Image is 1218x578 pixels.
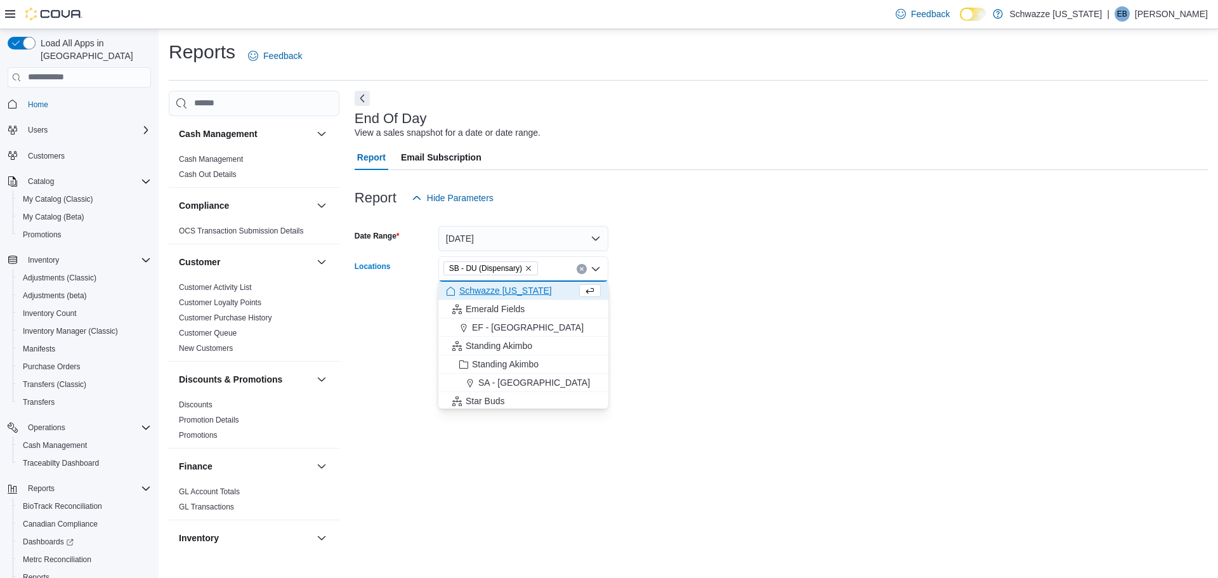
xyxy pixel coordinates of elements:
[179,154,243,164] span: Cash Management
[23,481,151,496] span: Reports
[179,199,311,212] button: Compliance
[18,456,151,471] span: Traceabilty Dashboard
[23,420,70,435] button: Operations
[23,379,86,390] span: Transfers (Classic)
[36,37,151,62] span: Load All Apps in [GEOGRAPHIC_DATA]
[407,185,499,211] button: Hide Parameters
[18,324,151,339] span: Inventory Manager (Classic)
[169,223,339,244] div: Compliance
[18,270,151,286] span: Adjustments (Classic)
[13,322,156,340] button: Inventory Manager (Classic)
[179,170,237,179] a: Cash Out Details
[18,516,151,532] span: Canadian Compliance
[18,341,151,357] span: Manifests
[18,227,67,242] a: Promotions
[13,515,156,533] button: Canadian Compliance
[179,400,213,410] span: Discounts
[3,419,156,437] button: Operations
[28,255,59,265] span: Inventory
[179,226,304,236] span: OCS Transaction Submission Details
[179,298,261,308] span: Customer Loyalty Points
[18,395,151,410] span: Transfers
[3,251,156,269] button: Inventory
[13,533,156,551] a: Dashboards
[179,298,261,307] a: Customer Loyalty Points
[13,226,156,244] button: Promotions
[18,499,151,514] span: BioTrack Reconciliation
[23,273,96,283] span: Adjustments (Classic)
[911,8,950,20] span: Feedback
[169,152,339,187] div: Cash Management
[3,121,156,139] button: Users
[18,552,151,567] span: Metrc Reconciliation
[427,192,494,204] span: Hide Parameters
[23,148,70,164] a: Customers
[179,460,311,473] button: Finance
[18,377,91,392] a: Transfers (Classic)
[438,392,608,411] button: Star Buds
[13,376,156,393] button: Transfers (Classic)
[179,502,234,512] span: GL Transactions
[18,227,151,242] span: Promotions
[18,270,101,286] a: Adjustments (Classic)
[23,501,102,511] span: BioTrack Reconciliation
[179,128,258,140] h3: Cash Management
[179,155,243,164] a: Cash Management
[28,100,48,110] span: Home
[23,519,98,529] span: Canadian Compliance
[18,306,151,321] span: Inventory Count
[355,261,391,272] label: Locations
[18,359,86,374] a: Purchase Orders
[1117,6,1127,22] span: EB
[13,208,156,226] button: My Catalog (Beta)
[314,459,329,474] button: Finance
[23,230,62,240] span: Promotions
[18,324,123,339] a: Inventory Manager (Classic)
[3,173,156,190] button: Catalog
[314,372,329,387] button: Discounts & Promotions
[23,344,55,354] span: Manifests
[13,340,156,358] button: Manifests
[13,454,156,472] button: Traceabilty Dashboard
[355,111,427,126] h3: End Of Day
[401,145,481,170] span: Email Subscription
[179,431,218,440] a: Promotions
[438,282,608,300] button: Schwazze [US_STATE]
[179,282,252,292] span: Customer Activity List
[28,423,65,433] span: Operations
[23,440,87,450] span: Cash Management
[459,284,552,297] span: Schwazze [US_STATE]
[28,151,65,161] span: Customers
[13,497,156,515] button: BioTrack Reconciliation
[243,43,307,69] a: Feedback
[466,339,532,352] span: Standing Akimbo
[169,397,339,448] div: Discounts & Promotions
[179,416,239,424] a: Promotion Details
[472,321,584,334] span: EF - [GEOGRAPHIC_DATA]
[23,362,81,372] span: Purchase Orders
[472,358,539,371] span: Standing Akimbo
[169,39,235,65] h1: Reports
[23,420,151,435] span: Operations
[355,91,370,106] button: Next
[169,280,339,361] div: Customer
[179,373,311,386] button: Discounts & Promotions
[179,199,229,212] h3: Compliance
[23,122,53,138] button: Users
[466,395,504,407] span: Star Buds
[13,358,156,376] button: Purchase Orders
[438,300,608,319] button: Emerald Fields
[478,376,590,389] span: SA - [GEOGRAPHIC_DATA]
[23,97,53,112] a: Home
[18,192,151,207] span: My Catalog (Classic)
[355,231,400,241] label: Date Range
[960,21,960,22] span: Dark Mode
[591,264,601,274] button: Close list of options
[23,555,91,565] span: Metrc Reconciliation
[18,288,92,303] a: Adjustments (beta)
[179,343,233,353] span: New Customers
[314,198,329,213] button: Compliance
[179,329,237,338] a: Customer Queue
[179,460,213,473] h3: Finance
[179,487,240,497] span: GL Account Totals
